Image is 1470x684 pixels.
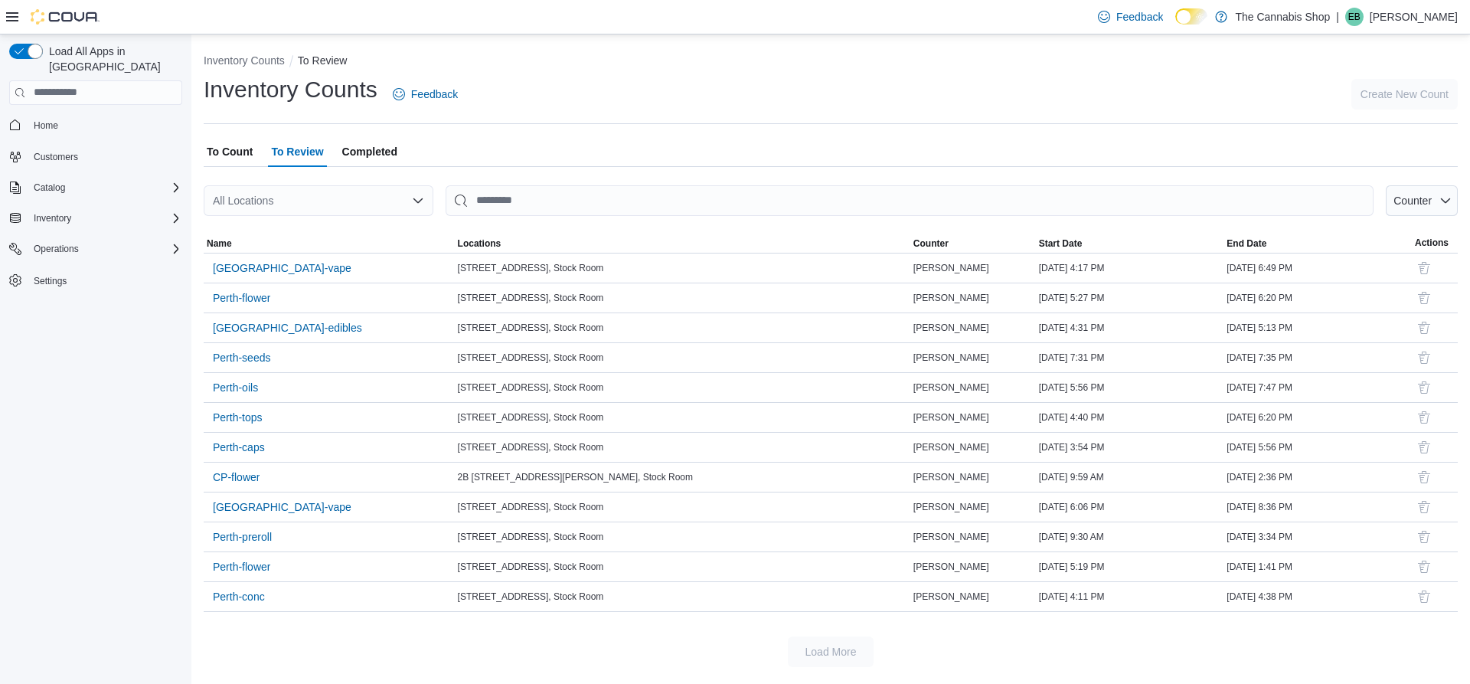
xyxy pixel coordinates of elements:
[913,381,989,394] span: [PERSON_NAME]
[1370,8,1458,26] p: [PERSON_NAME]
[455,498,910,516] div: [STREET_ADDRESS], Stock Room
[207,237,232,250] span: Name
[1351,79,1458,110] button: Create New Count
[1223,587,1412,606] div: [DATE] 4:38 PM
[342,136,397,167] span: Completed
[213,290,270,306] span: Perth-flower
[913,292,989,304] span: [PERSON_NAME]
[1393,195,1432,207] span: Counter
[28,116,64,135] a: Home
[1036,468,1224,486] div: [DATE] 9:59 AM
[207,585,271,608] button: Perth-conc
[1415,587,1433,606] button: Delete
[1227,237,1266,250] span: End Date
[298,54,348,67] button: To Review
[1223,438,1412,457] div: [DATE] 5:56 PM
[28,209,182,227] span: Inventory
[1175,8,1207,25] input: Dark Mode
[1336,8,1339,26] p: |
[204,53,1458,71] nav: An example of EuiBreadcrumbs
[1223,234,1412,253] button: End Date
[207,257,358,280] button: [GEOGRAPHIC_DATA]-vape
[910,234,1036,253] button: Counter
[455,234,910,253] button: Locations
[455,259,910,277] div: [STREET_ADDRESS], Stock Room
[207,316,368,339] button: [GEOGRAPHIC_DATA]-edibles
[207,466,266,489] button: CP-flower
[34,243,79,255] span: Operations
[1235,8,1330,26] p: The Cannabis Shop
[1036,498,1224,516] div: [DATE] 6:06 PM
[3,238,188,260] button: Operations
[1223,349,1412,367] div: [DATE] 7:35 PM
[1036,438,1224,457] div: [DATE] 3:54 PM
[207,376,264,399] button: Perth-oils
[913,237,949,250] span: Counter
[213,499,351,515] span: [GEOGRAPHIC_DATA]-vape
[28,240,85,258] button: Operations
[458,237,501,250] span: Locations
[3,208,188,229] button: Inventory
[28,178,182,197] span: Catalog
[913,262,989,274] span: [PERSON_NAME]
[207,346,276,369] button: Perth-seeds
[213,260,351,276] span: [GEOGRAPHIC_DATA]-vape
[913,411,989,424] span: [PERSON_NAME]
[213,380,258,395] span: Perth-oils
[913,441,989,453] span: [PERSON_NAME]
[1036,408,1224,427] div: [DATE] 4:40 PM
[207,286,276,309] button: Perth-flower
[207,406,269,429] button: Perth-tops
[913,322,989,334] span: [PERSON_NAME]
[213,529,272,545] span: Perth-preroll
[455,438,910,457] div: [STREET_ADDRESS], Stock Room
[1223,319,1412,337] div: [DATE] 5:13 PM
[213,440,265,455] span: Perth-caps
[1036,234,1224,253] button: Start Date
[446,185,1374,216] input: This is a search bar. After typing your query, hit enter to filter the results lower in the page.
[1348,8,1361,26] span: EB
[1223,259,1412,277] div: [DATE] 6:49 PM
[28,116,182,135] span: Home
[9,108,182,332] nav: Complex example
[913,501,989,513] span: [PERSON_NAME]
[387,79,464,110] a: Feedback
[411,87,458,102] span: Feedback
[1036,587,1224,606] div: [DATE] 4:11 PM
[1223,289,1412,307] div: [DATE] 6:20 PM
[455,319,910,337] div: [STREET_ADDRESS], Stock Room
[1361,87,1449,102] span: Create New Count
[34,119,58,132] span: Home
[455,378,910,397] div: [STREET_ADDRESS], Stock Room
[28,209,77,227] button: Inventory
[1223,378,1412,397] div: [DATE] 7:47 PM
[1415,468,1433,486] button: Delete
[1415,438,1433,457] button: Delete
[204,54,285,67] button: Inventory Counts
[1223,498,1412,516] div: [DATE] 8:36 PM
[412,195,424,207] button: Open list of options
[913,591,989,603] span: [PERSON_NAME]
[213,559,270,574] span: Perth-flower
[3,114,188,136] button: Home
[28,270,182,290] span: Settings
[455,528,910,546] div: [STREET_ADDRESS], Stock Room
[213,320,362,335] span: [GEOGRAPHIC_DATA]-edibles
[1223,408,1412,427] div: [DATE] 6:20 PM
[28,178,71,197] button: Catalog
[1415,558,1433,576] button: Delete
[28,147,182,166] span: Customers
[43,44,182,74] span: Load All Apps in [GEOGRAPHIC_DATA]
[204,74,377,105] h1: Inventory Counts
[455,289,910,307] div: [STREET_ADDRESS], Stock Room
[213,350,270,365] span: Perth-seeds
[28,240,182,258] span: Operations
[28,272,73,290] a: Settings
[34,151,78,163] span: Customers
[1415,289,1433,307] button: Delete
[1223,468,1412,486] div: [DATE] 2:36 PM
[207,525,278,548] button: Perth-preroll
[34,275,67,287] span: Settings
[3,269,188,291] button: Settings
